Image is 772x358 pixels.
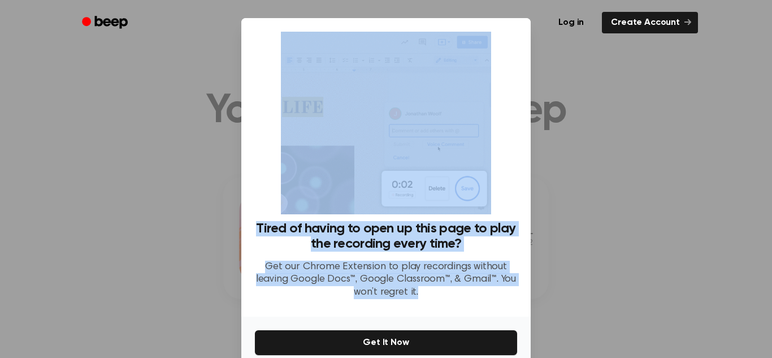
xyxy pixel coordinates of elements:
a: Log in [547,10,595,36]
img: Beep extension in action [281,32,491,214]
a: Create Account [602,12,698,33]
button: Get It Now [255,330,517,355]
a: Beep [74,12,138,34]
p: Get our Chrome Extension to play recordings without leaving Google Docs™, Google Classroom™, & Gm... [255,261,517,299]
h3: Tired of having to open up this page to play the recording every time? [255,221,517,252]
